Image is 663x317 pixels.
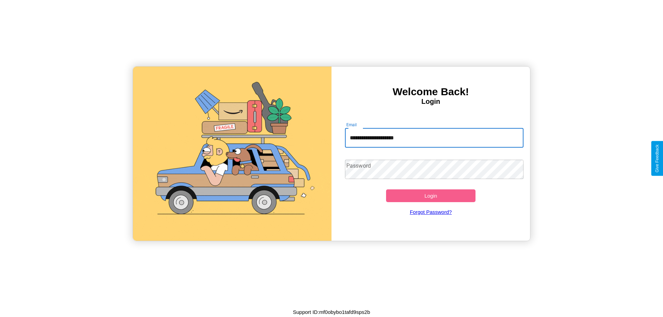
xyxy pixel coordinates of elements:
div: Give Feedback [655,145,660,172]
a: Forgot Password? [342,202,520,222]
label: Email [346,122,357,128]
img: gif [133,67,331,241]
h4: Login [331,98,530,106]
button: Login [386,189,475,202]
p: Support ID: mf0obybo1tafd9sps2b [293,307,370,317]
h3: Welcome Back! [331,86,530,98]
